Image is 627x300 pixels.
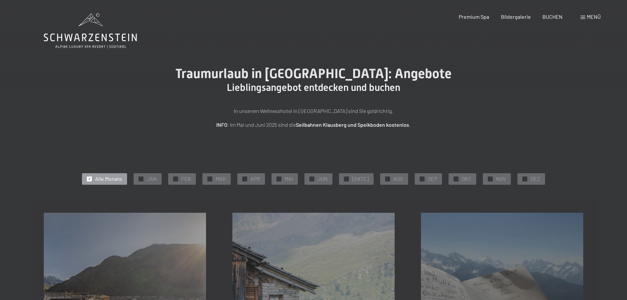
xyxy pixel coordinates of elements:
[285,175,293,182] span: MAI
[181,175,191,182] span: FEB
[386,177,389,181] span: ✓
[345,177,348,181] span: ✓
[428,175,437,182] span: SEP
[318,175,327,182] span: JUN
[209,177,211,181] span: ✓
[587,14,601,20] span: Menü
[174,177,177,181] span: ✓
[296,122,409,128] strong: Seilbahnen Klausberg und Speikboden kostenlos
[88,177,91,181] span: ✓
[140,177,143,181] span: ✓
[149,121,478,129] p: : Im Mai und Juni 2025 sind die .
[95,175,122,182] span: Alle Monate
[352,175,369,182] span: [DATE]
[227,82,400,93] span: Lieblingsangebot entdecken und buchen
[459,14,489,20] a: Premium Spa
[149,107,478,115] p: In unserem Wellnesshotel in [GEOGRAPHIC_DATA] sind Sie goldrichtig.
[421,177,424,181] span: ✓
[462,175,471,182] span: OKT
[393,175,403,182] span: AUG
[531,175,540,182] span: DEZ
[311,177,313,181] span: ✓
[278,177,280,181] span: ✓
[542,14,562,20] a: BUCHEN
[244,177,246,181] span: ✓
[147,175,157,182] span: JAN
[250,175,260,182] span: APR
[216,175,226,182] span: MAR
[489,177,492,181] span: ✓
[524,177,526,181] span: ✓
[175,66,452,81] span: Traumurlaub in [GEOGRAPHIC_DATA]: Angebote
[216,122,227,128] strong: INFO
[455,177,457,181] span: ✓
[496,175,506,182] span: NOV
[501,14,531,20] a: Bildergalerie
